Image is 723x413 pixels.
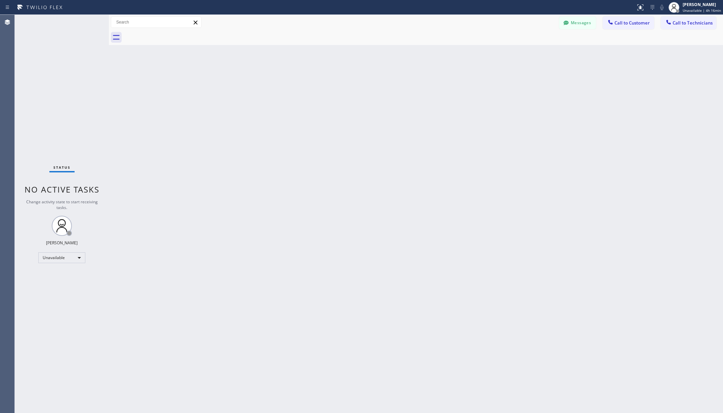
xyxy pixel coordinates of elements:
[53,165,71,170] span: Status
[614,20,650,26] span: Call to Customer
[111,17,201,28] input: Search
[661,16,716,29] button: Call to Technicians
[683,2,721,7] div: [PERSON_NAME]
[559,16,596,29] button: Messages
[38,252,85,263] div: Unavailable
[683,8,721,13] span: Unavailable | 4h 16min
[603,16,654,29] button: Call to Customer
[46,240,78,246] div: [PERSON_NAME]
[26,199,98,210] span: Change activity state to start receiving tasks.
[657,3,667,12] button: Mute
[25,184,99,195] span: No active tasks
[673,20,713,26] span: Call to Technicians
